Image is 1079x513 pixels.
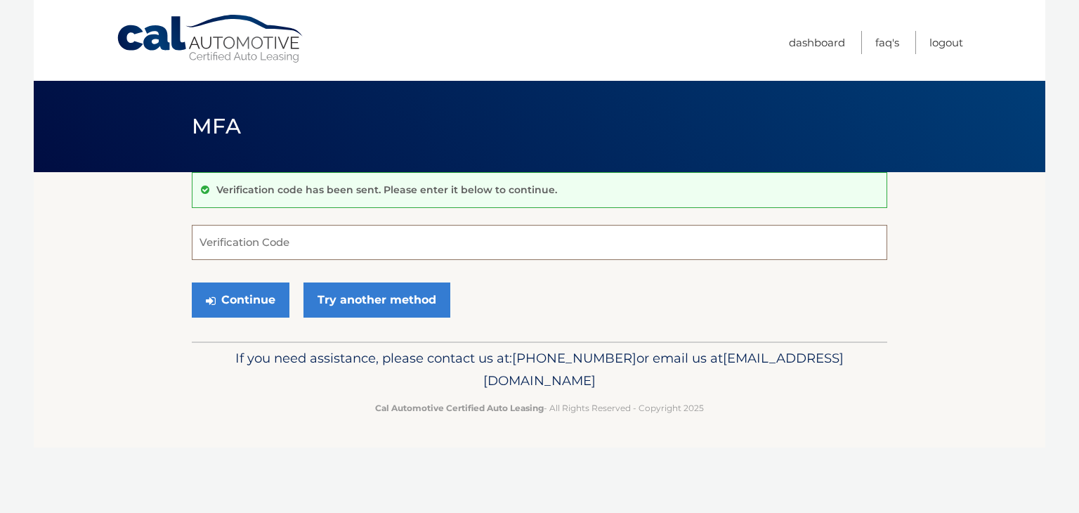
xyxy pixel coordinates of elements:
[192,113,241,139] span: MFA
[216,183,557,196] p: Verification code has been sent. Please enter it below to continue.
[192,225,887,260] input: Verification Code
[201,401,878,415] p: - All Rights Reserved - Copyright 2025
[512,350,636,366] span: [PHONE_NUMBER]
[875,31,899,54] a: FAQ's
[789,31,845,54] a: Dashboard
[192,283,289,318] button: Continue
[929,31,963,54] a: Logout
[303,283,450,318] a: Try another method
[483,350,844,389] span: [EMAIL_ADDRESS][DOMAIN_NAME]
[116,14,306,64] a: Cal Automotive
[375,403,544,413] strong: Cal Automotive Certified Auto Leasing
[201,347,878,392] p: If you need assistance, please contact us at: or email us at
